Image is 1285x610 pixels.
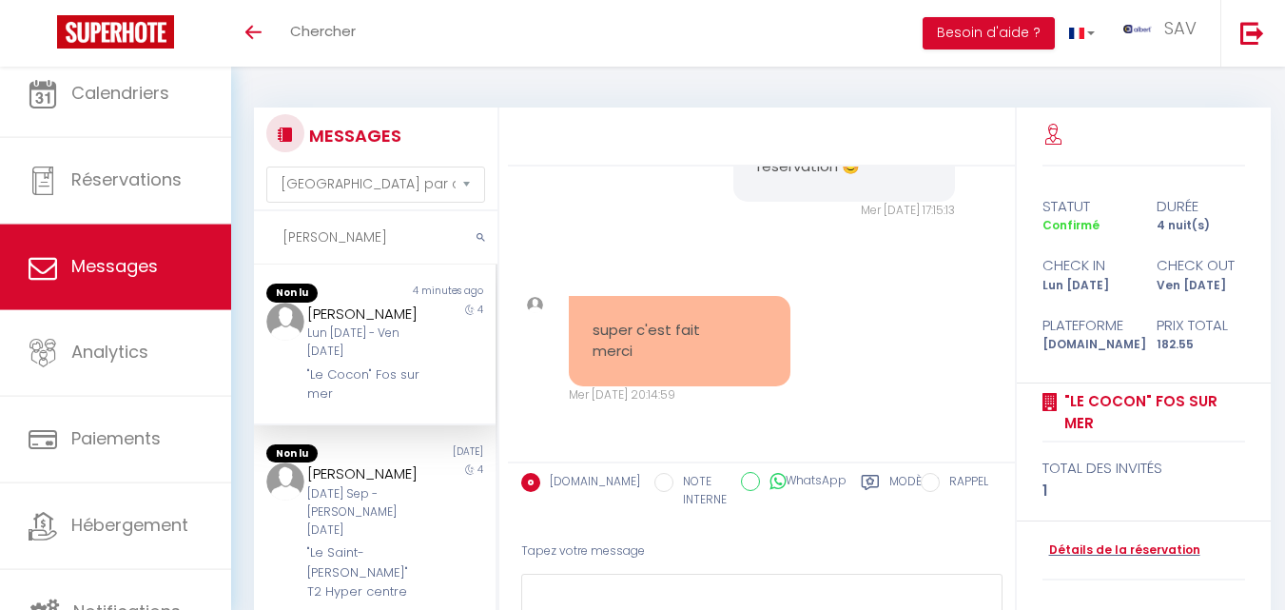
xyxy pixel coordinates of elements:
[1143,277,1257,295] div: Ven [DATE]
[1029,195,1143,218] div: statut
[569,386,790,404] div: Mer [DATE] 20:14:59
[1143,314,1257,337] div: Prix total
[1029,254,1143,277] div: check in
[307,325,423,361] div: Lun [DATE] - Ven [DATE]
[527,297,543,313] img: ...
[760,472,847,493] label: WhatsApp
[1143,254,1257,277] div: check out
[1042,457,1246,480] div: total des invités
[57,15,174,49] img: Super Booking
[71,81,169,105] span: Calendriers
[1029,277,1143,295] div: Lun [DATE]
[477,462,483,477] span: 4
[71,427,161,451] span: Paiements
[1164,16,1197,40] span: SAV
[733,202,955,220] div: Mer [DATE] 17:15:13
[71,514,188,538] span: Hébergement
[1029,314,1143,337] div: Plateforme
[307,462,423,485] div: [PERSON_NAME]
[1123,25,1152,33] img: ...
[477,303,483,317] span: 4
[266,284,318,303] span: Non lu
[304,114,401,157] h3: MESSAGES
[375,444,496,463] div: [DATE]
[71,341,148,364] span: Analytics
[1143,336,1257,354] div: 182.55
[540,473,640,494] label: [DOMAIN_NAME]
[375,284,496,303] div: 4 minutes ago
[254,211,497,265] input: Rechercher un mot clé
[307,485,423,540] div: [DATE] Sep - [PERSON_NAME] [DATE]
[266,462,304,501] img: ...
[307,543,423,601] div: "Le Saint-[PERSON_NAME]" T2 Hyper centre
[307,303,423,325] div: [PERSON_NAME]
[307,365,423,404] div: "Le Cocon" Fos sur mer
[266,303,304,341] img: ...
[290,21,356,41] span: Chercher
[593,320,767,363] pre: super c'est fait merci
[71,168,182,192] span: Réservations
[521,528,1003,575] div: Tapez votre message
[940,473,988,494] label: RAPPEL
[1143,217,1257,235] div: 4 nuit(s)
[889,473,940,512] label: Modèles
[923,17,1055,49] button: Besoin d'aide ?
[673,473,727,509] label: NOTE INTERNE
[1042,217,1100,233] span: Confirmé
[1240,21,1264,45] img: logout
[266,444,318,463] span: Non lu
[1042,480,1246,502] div: 1
[1042,541,1200,560] a: Détails de la réservation
[1029,336,1143,354] div: [DOMAIN_NAME]
[71,255,158,279] span: Messages
[1143,195,1257,218] div: durée
[1058,390,1246,435] a: "Le Cocon" Fos sur mer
